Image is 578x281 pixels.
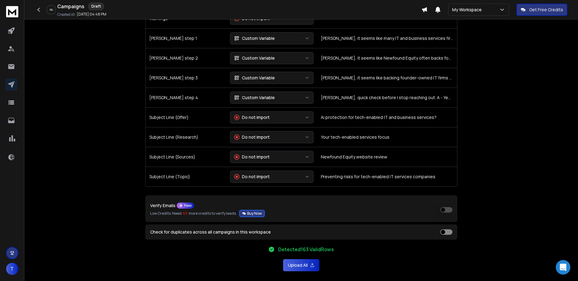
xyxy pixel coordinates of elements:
td: Your tech-enabled services focus [317,127,457,147]
div: Custom Variable [234,75,275,81]
p: [DATE] 04:48 PM [77,12,106,17]
label: Check for duplicates across all campaigns in this workspace [150,230,271,234]
button: Upload All [283,259,319,271]
div: New [177,203,194,209]
div: Draft [88,2,104,10]
p: Low Credits: Need more credits to verify leads. [150,210,265,217]
div: Do not import [234,134,270,140]
span: 63 [183,211,187,216]
td: Newfound Equity website review [317,147,457,167]
td: Ai protection for tech-enabled IT and business services? [317,107,457,127]
img: logo [6,6,18,17]
p: 0 % [50,8,53,12]
p: Verify Emails [150,203,176,208]
td: Subject Line (Offer) [146,107,226,127]
div: Custom Variable [234,55,275,61]
button: T [6,263,18,275]
td: [PERSON_NAME] step 3 [146,68,226,88]
p: Created At: [57,12,76,17]
td: [PERSON_NAME], it seems like backing founder-owned IT firms often means quick changes, and that c... [317,68,457,88]
div: Open Intercom Messenger [556,260,570,275]
td: Preventing risks for tech-enabled IT services companies [317,167,457,186]
td: [PERSON_NAME] step 1 [146,28,226,48]
td: Subject Line (Research) [146,127,226,147]
p: Get Free Credits [529,7,563,13]
p: My Workspace [452,7,484,13]
div: Do not import [234,174,270,180]
div: Custom Variable [234,95,275,101]
td: Subject Line (Topic) [146,167,226,186]
div: Do not import [234,154,270,160]
button: Verify EmailsNewLow Credits: Need 63 more credits to verify leads. [239,210,265,217]
div: Do not import [234,114,270,120]
td: [PERSON_NAME] step 4 [146,88,226,107]
td: [PERSON_NAME], it seems like Newfound Equity often backs founder-led IT companies as they grow an... [317,48,457,68]
td: [PERSON_NAME] step 2 [146,48,226,68]
p: Detected 163 Valid Rows [278,246,334,253]
div: Custom Variable [234,35,275,41]
h1: Campaigns [57,3,84,10]
td: [PERSON_NAME], it seems like many IT and business services firms face high risks from security ga... [317,28,457,48]
td: [PERSON_NAME], quick check before I stop reaching out. A - Yes, let’s talk. B - Circle back in a ... [317,88,457,107]
button: Get Free Credits [516,4,567,16]
td: Subject Line (Sources) [146,147,226,167]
